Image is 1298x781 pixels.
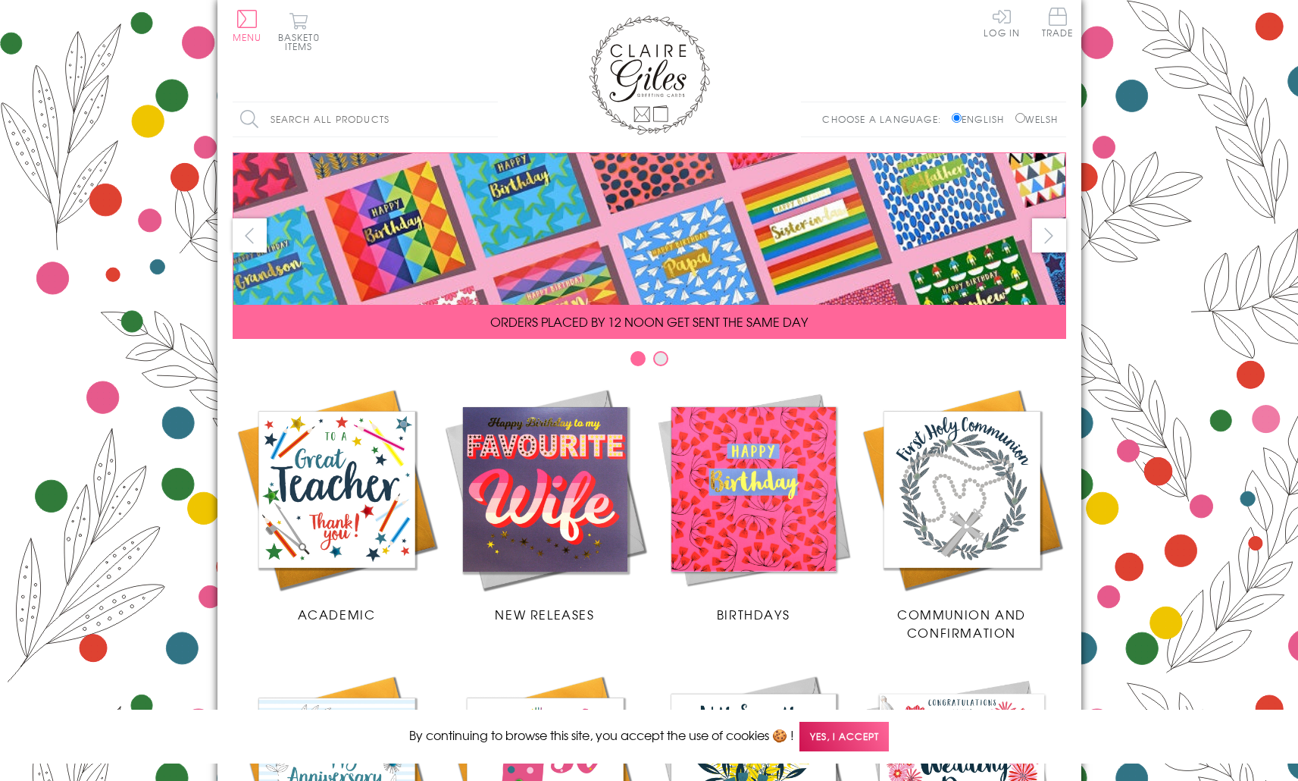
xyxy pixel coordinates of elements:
[233,218,267,252] button: prev
[1042,8,1074,37] span: Trade
[984,8,1020,37] a: Log In
[1032,218,1066,252] button: next
[717,605,790,623] span: Birthdays
[483,102,498,136] input: Search
[897,605,1026,641] span: Communion and Confirmation
[278,12,320,51] button: Basket0 items
[1015,112,1059,126] label: Welsh
[495,605,594,623] span: New Releases
[952,113,962,123] input: English
[298,605,376,623] span: Academic
[952,112,1012,126] label: English
[233,385,441,623] a: Academic
[1015,113,1025,123] input: Welsh
[858,385,1066,641] a: Communion and Confirmation
[233,30,262,44] span: Menu
[233,10,262,42] button: Menu
[653,351,668,366] button: Carousel Page 2
[285,30,320,53] span: 0 items
[649,385,858,623] a: Birthdays
[822,112,949,126] p: Choose a language:
[799,722,889,751] span: Yes, I accept
[233,350,1066,374] div: Carousel Pagination
[589,15,710,135] img: Claire Giles Greetings Cards
[490,312,808,331] span: ORDERS PLACED BY 12 NOON GET SENT THE SAME DAY
[630,351,646,366] button: Carousel Page 1 (Current Slide)
[1042,8,1074,40] a: Trade
[233,102,498,136] input: Search all products
[441,385,649,623] a: New Releases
